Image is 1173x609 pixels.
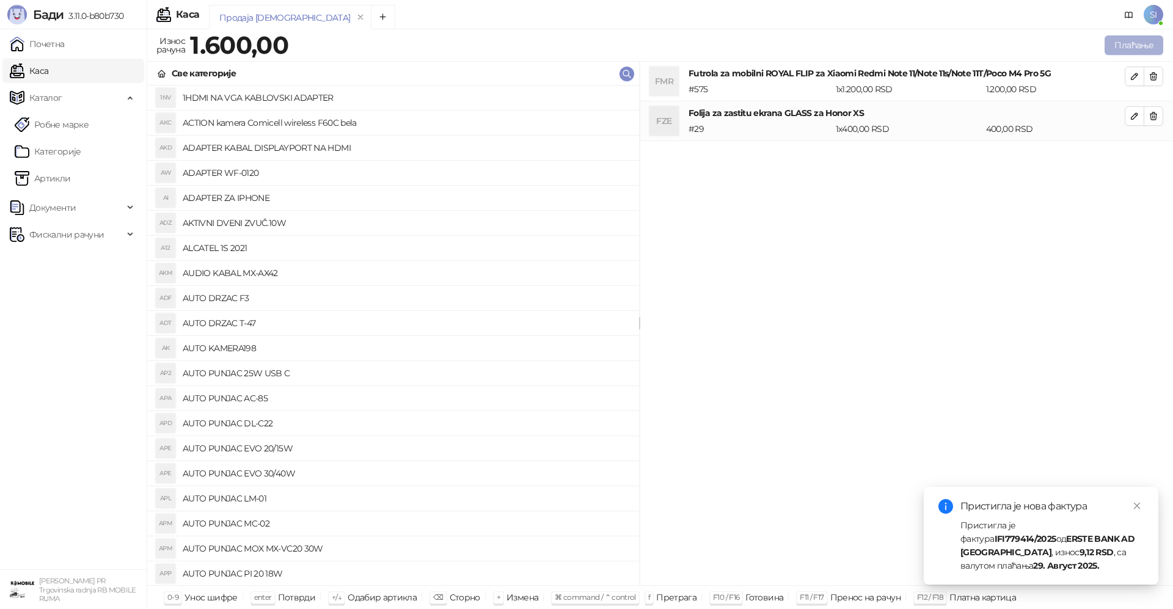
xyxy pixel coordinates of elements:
[156,288,175,308] div: ADF
[649,106,679,136] div: FZE
[183,388,629,408] h4: AUTO PUNJAC AC-85
[278,589,316,605] div: Потврди
[1144,5,1163,24] span: SI
[156,163,175,183] div: AW
[830,589,901,605] div: Пренос на рачун
[156,188,175,208] div: AI
[10,577,34,602] img: 64x64-companyLogo-7cc85d88-c06c-4126-9212-7af2a80f41f2.jpeg
[332,593,342,602] span: ↑/↓
[33,7,64,22] span: Бади
[183,213,629,233] h4: AKTIVNI DVENI ZVUČ.10W
[995,533,1056,544] strong: IFI779414/2025
[949,589,1016,605] div: Платна картица
[156,88,175,108] div: 1NV
[497,593,500,602] span: +
[649,67,679,96] div: FMR
[686,82,833,96] div: # 575
[1033,560,1099,571] strong: 29. Август 2025.
[800,593,824,602] span: F11 / F17
[29,222,104,247] span: Фискални рачуни
[156,464,175,483] div: APE
[156,564,175,583] div: APP
[154,33,188,57] div: Износ рачуна
[254,593,272,602] span: enter
[1119,5,1139,24] a: Документација
[219,11,350,24] div: Продаја [DEMOGRAPHIC_DATA]
[156,514,175,533] div: APM
[648,593,650,602] span: f
[984,122,1127,136] div: 400,00 RSD
[555,593,636,602] span: ⌘ command / ⌃ control
[833,122,984,136] div: 1 x 400,00 RSD
[10,59,48,83] a: Каса
[183,439,629,458] h4: AUTO PUNJAC EVO 20/15W
[190,30,288,60] strong: 1.600,00
[156,138,175,158] div: AKD
[156,539,175,558] div: APM
[156,338,175,358] div: AK
[156,414,175,433] div: APD
[156,388,175,408] div: APA
[156,439,175,458] div: APE
[960,499,1144,514] div: Пристигла је нова фактура
[1105,35,1163,55] button: Плаћање
[156,238,175,258] div: A12
[10,32,65,56] a: Почетна
[64,10,123,21] span: 3.11.0-b80b730
[1130,499,1144,512] a: Close
[156,113,175,133] div: AKC
[183,489,629,508] h4: AUTO PUNJAC LM-01
[15,166,71,191] a: ArtikliАртикли
[183,88,629,108] h4: 1HDMI NA VGA KABLOVSKI ADAPTER
[183,313,629,333] h4: AUTO DRZAC T-47
[433,593,443,602] span: ⌫
[183,163,629,183] h4: ADAPTER WF-0120
[176,10,199,20] div: Каса
[183,363,629,383] h4: AUTO PUNJAC 25W USB C
[745,589,783,605] div: Готовина
[15,112,89,137] a: Робне марке
[156,363,175,383] div: AP2
[147,86,639,585] div: grid
[29,195,76,220] span: Документи
[183,263,629,283] h4: AUDIO KABAL MX-AX42
[1133,501,1141,510] span: close
[183,138,629,158] h4: ADAPTER KABAL DISPLAYPORT NA HDMI
[172,67,236,80] div: Све категорије
[183,464,629,483] h4: AUTO PUNJAC EVO 30/40W
[183,514,629,533] h4: AUTO PUNJAC MC-02
[506,589,538,605] div: Измена
[183,414,629,433] h4: AUTO PUNJAC DL-C22
[984,82,1127,96] div: 1.200,00 RSD
[656,589,696,605] div: Претрага
[156,213,175,233] div: ADZ
[917,593,943,602] span: F12 / F18
[371,5,395,29] button: Add tab
[960,519,1144,572] div: Пристигла је фактура од , износ , са валутом плаћања
[156,313,175,333] div: ADT
[689,106,1125,120] h4: Folija za zastitu ekrana GLASS za Honor XS
[183,338,629,358] h4: AUTO KAMERA198
[39,577,136,603] small: [PERSON_NAME] PR Trgovinska radnja RB MOBILE RUMA
[183,238,629,258] h4: ALCATEL 1S 2021
[185,589,238,605] div: Унос шифре
[833,82,984,96] div: 1 x 1.200,00 RSD
[183,288,629,308] h4: AUTO DRZAC F3
[15,139,81,164] a: Категорије
[29,86,62,110] span: Каталог
[1080,547,1114,558] strong: 9,12 RSD
[183,188,629,208] h4: ADAPTER ZA IPHONE
[450,589,480,605] div: Сторно
[156,263,175,283] div: AKM
[713,593,739,602] span: F10 / F16
[156,489,175,508] div: APL
[183,539,629,558] h4: AUTO PUNJAC MOX MX-VC20 30W
[183,113,629,133] h4: ACTION kamera Comicell wireless F60C bela
[686,122,833,136] div: # 29
[183,564,629,583] h4: AUTO PUNJAC PI 20 18W
[348,589,417,605] div: Одабир артикла
[938,499,953,514] span: info-circle
[167,593,178,602] span: 0-9
[353,12,368,23] button: remove
[689,67,1125,80] h4: Futrola za mobilni ROYAL FLIP za Xiaomi Redmi Note 11/Note 11s/Note 11T/Poco M4 Pro 5G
